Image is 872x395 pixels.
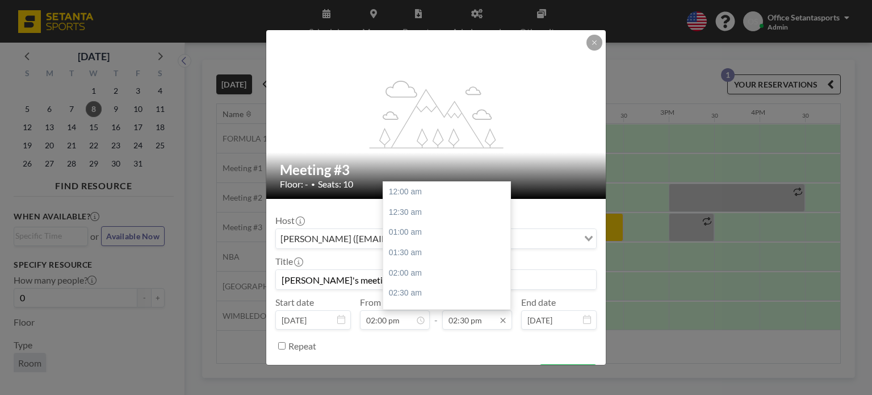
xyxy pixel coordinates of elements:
[275,256,302,267] label: Title
[275,297,314,308] label: Start date
[383,283,516,303] div: 02:30 am
[360,297,381,308] label: From
[383,263,516,284] div: 02:00 am
[383,243,516,263] div: 01:30 am
[288,340,316,352] label: Repeat
[539,364,597,384] button: BOOK NOW
[370,80,504,148] g: flex-grow: 1.2;
[513,231,577,246] input: Search for option
[383,303,516,324] div: 03:00 am
[278,231,512,246] span: [PERSON_NAME] ([EMAIL_ADDRESS][DOMAIN_NAME])
[280,161,593,178] h2: Meeting #3
[383,222,516,243] div: 01:00 am
[280,178,308,190] span: Floor: -
[276,270,596,289] input: Office's reservation
[383,182,516,202] div: 12:00 am
[275,215,304,226] label: Host
[383,202,516,223] div: 12:30 am
[521,297,556,308] label: End date
[434,301,438,326] span: -
[276,229,596,248] div: Search for option
[311,180,315,189] span: •
[318,178,353,190] span: Seats: 10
